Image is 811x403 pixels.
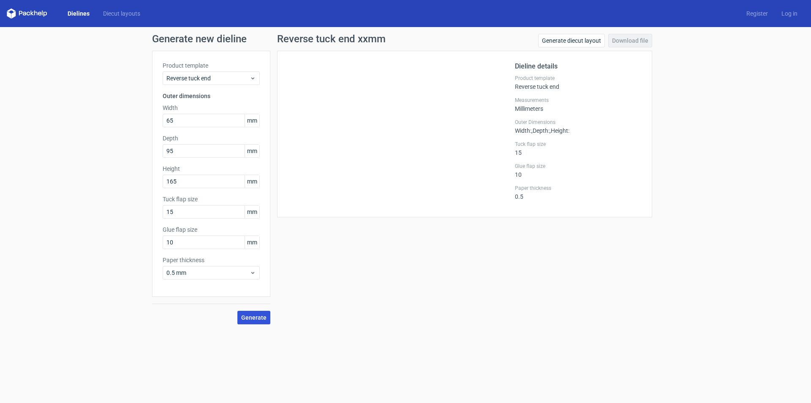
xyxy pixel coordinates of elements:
[515,61,642,71] h2: Dieline details
[515,97,642,104] label: Measurements
[515,75,642,82] label: Product template
[515,163,642,178] div: 10
[515,185,642,200] div: 0.5
[515,127,531,134] span: Width :
[61,9,96,18] a: Dielines
[515,141,642,156] div: 15
[515,163,642,170] label: Glue flap size
[152,34,659,44] h1: Generate new dieline
[163,134,260,143] label: Depth
[245,236,259,249] span: mm
[550,127,569,134] span: , Height :
[245,145,259,157] span: mm
[515,119,642,126] label: Outer Dimensions
[163,92,260,100] h3: Outer dimensions
[163,164,260,173] label: Height
[237,311,270,324] button: Generate
[241,315,267,321] span: Generate
[515,97,642,112] div: Millimeters
[166,74,250,82] span: Reverse tuck end
[166,269,250,277] span: 0.5 mm
[163,61,260,70] label: Product template
[538,34,605,47] a: Generate diecut layout
[96,9,147,18] a: Diecut layouts
[531,127,550,134] span: , Depth :
[515,141,642,148] label: Tuck flap size
[277,34,386,44] h1: Reverse tuck end xxmm
[245,175,259,188] span: mm
[740,9,775,18] a: Register
[775,9,804,18] a: Log in
[515,185,642,192] label: Paper thickness
[515,75,642,90] div: Reverse tuck end
[245,114,259,127] span: mm
[245,206,259,218] span: mm
[163,225,260,234] label: Glue flap size
[163,195,260,203] label: Tuck flap size
[163,104,260,112] label: Width
[163,256,260,264] label: Paper thickness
